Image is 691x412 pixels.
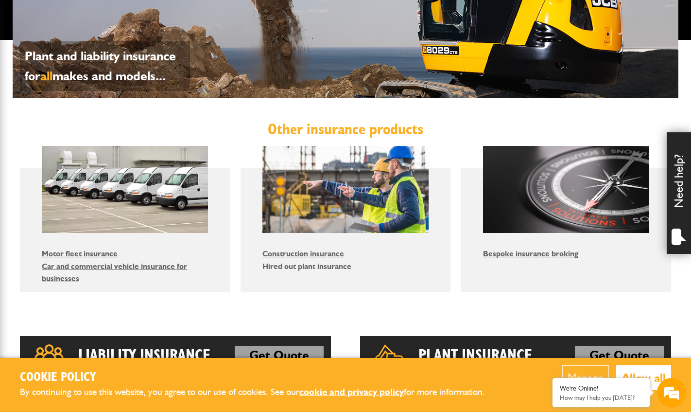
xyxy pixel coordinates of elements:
a: Get Quote [235,346,324,365]
img: Motor fleet insurance [42,146,208,233]
p: By continuing to use this website, you agree to our use of cookies. See our for more information. [20,385,501,400]
h2: Other insurance products [20,120,671,139]
span: all [40,68,52,84]
p: Plant and liability insurance for makes and models... [25,46,185,86]
a: Bespoke insurance broking [483,249,578,258]
a: Hired out plant insurance [262,262,351,271]
button: Allow all [616,365,671,390]
a: Get Quote [575,346,664,365]
div: Need help? [667,132,691,254]
h2: Liability Insurance [78,346,210,365]
img: Construction insurance [262,146,429,233]
img: Bespoke insurance broking [483,146,649,233]
a: cookie and privacy policy [299,386,404,397]
a: Construction insurance [262,249,344,258]
h2: Plant Insurance [418,346,532,365]
div: We're Online! [560,384,642,393]
button: Manage [562,365,609,390]
p: How may I help you today? [560,394,642,401]
h2: Cookie Policy [20,370,501,385]
a: Car and commercial vehicle insurance for businesses [42,262,187,284]
a: Motor fleet insurance [42,249,118,258]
